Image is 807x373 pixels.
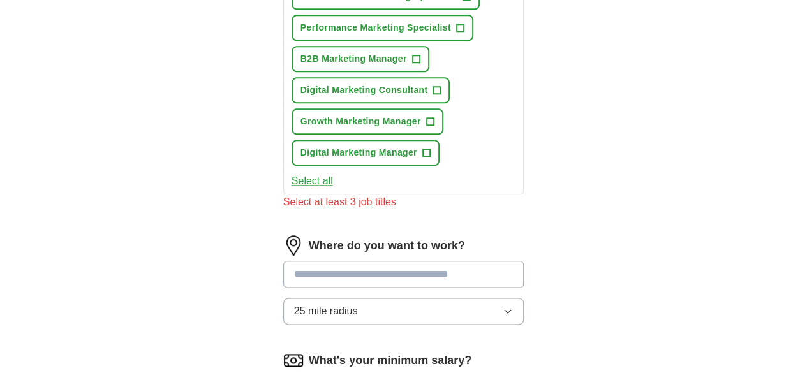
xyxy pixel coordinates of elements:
span: Digital Marketing Consultant [300,84,428,97]
label: Where do you want to work? [309,237,465,254]
div: Select at least 3 job titles [283,194,524,210]
button: Digital Marketing Consultant [292,77,450,103]
span: 25 mile radius [294,304,358,319]
button: B2B Marketing Manager [292,46,429,72]
button: 25 mile radius [283,298,524,325]
img: salary.png [283,350,304,370]
button: Performance Marketing Specialist [292,15,473,41]
span: B2B Marketing Manager [300,52,407,66]
button: Digital Marketing Manager [292,140,440,166]
span: Growth Marketing Manager [300,115,421,128]
button: Growth Marketing Manager [292,108,443,135]
button: Select all [292,173,333,189]
span: Performance Marketing Specialist [300,21,451,34]
label: What's your minimum salary? [309,352,471,369]
span: Digital Marketing Manager [300,146,417,159]
img: location.png [283,235,304,256]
